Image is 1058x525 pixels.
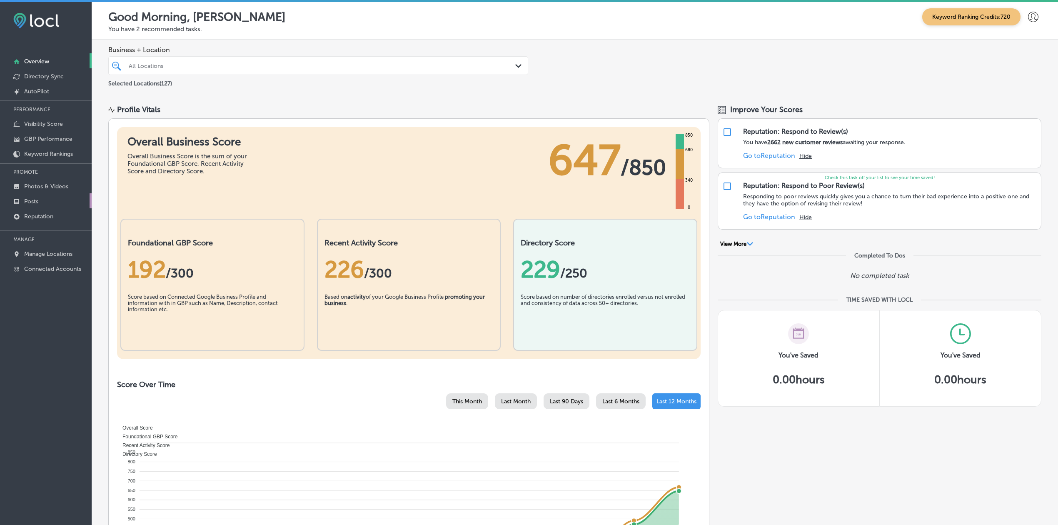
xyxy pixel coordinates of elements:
[128,459,135,464] tspan: 800
[718,240,756,248] button: View More
[743,182,865,190] div: Reputation: Respond to Poor Review(s)
[521,256,690,283] div: 229
[521,238,690,247] h2: Directory Score
[116,442,170,448] span: Recent Activity Score
[128,497,135,502] tspan: 600
[128,507,135,512] tspan: 550
[684,177,694,184] div: 340
[743,139,906,146] p: You have awaiting your response.
[128,488,135,493] tspan: 650
[799,152,812,160] button: Hide
[602,398,639,405] span: Last 6 Months
[934,373,986,386] h5: 0.00 hours
[743,213,795,221] a: Go toReputation
[718,175,1041,180] p: Check this task off your list to see your time saved!
[922,8,1021,25] span: Keyword Ranking Credits: 720
[686,204,692,211] div: 0
[24,213,53,220] p: Reputation
[129,62,516,69] div: All Locations
[743,193,1037,207] p: Responding to poor reviews quickly gives you a chance to turn their bad experience into a positiv...
[850,272,909,280] p: No completed task
[521,294,690,335] div: Score based on number of directories enrolled versus not enrolled and consistency of data across ...
[128,238,297,247] h2: Foundational GBP Score
[108,77,172,87] p: Selected Locations ( 127 )
[24,135,72,142] p: GBP Performance
[767,139,843,146] strong: 2662 new customer reviews
[127,152,252,175] div: Overall Business Score is the sum of your Foundational GBP Score, Recent Activity Score and Direc...
[108,10,285,24] p: Good Morning, [PERSON_NAME]
[166,266,194,281] span: / 300
[127,135,252,148] h1: Overall Business Score
[24,250,72,257] p: Manage Locations
[24,58,49,65] p: Overview
[24,88,49,95] p: AutoPilot
[550,398,583,405] span: Last 90 Days
[128,450,135,455] tspan: 850
[730,105,803,114] span: Improve Your Scores
[116,451,157,457] span: Directory Score
[108,46,528,54] span: Business + Location
[117,380,701,389] h2: Score Over Time
[128,516,135,521] tspan: 500
[684,147,694,153] div: 680
[128,256,297,283] div: 192
[743,127,848,135] div: Reputation: Respond to Review(s)
[773,373,825,386] h5: 0.00 hours
[656,398,696,405] span: Last 12 Months
[324,238,494,247] h2: Recent Activity Score
[743,152,795,160] a: Go toReputation
[324,294,485,306] b: promoting your business
[364,266,392,281] span: /300
[128,294,297,335] div: Score based on Connected Google Business Profile and information with in GBP such as Name, Descri...
[128,478,135,483] tspan: 700
[854,252,905,259] div: Completed To Dos
[24,198,38,205] p: Posts
[24,120,63,127] p: Visibility Score
[116,434,178,440] span: Foundational GBP Score
[24,150,73,157] p: Keyword Rankings
[116,425,153,431] span: Overall Score
[452,398,482,405] span: This Month
[108,25,1041,33] p: You have 2 recommended tasks.
[117,105,160,114] div: Profile Vitals
[13,13,59,28] img: fda3e92497d09a02dc62c9cd864e3231.png
[941,351,981,359] h3: You've Saved
[846,296,913,303] div: TIME SAVED WITH LOCL
[324,294,494,335] div: Based on of your Google Business Profile .
[548,135,621,185] span: 647
[779,351,818,359] h3: You've Saved
[684,132,694,139] div: 850
[24,183,68,190] p: Photos & Videos
[324,256,494,283] div: 226
[799,214,812,221] button: Hide
[560,266,587,281] span: /250
[24,73,64,80] p: Directory Sync
[501,398,531,405] span: Last Month
[128,469,135,474] tspan: 750
[621,155,666,180] span: / 850
[347,294,366,300] b: activity
[24,265,81,272] p: Connected Accounts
